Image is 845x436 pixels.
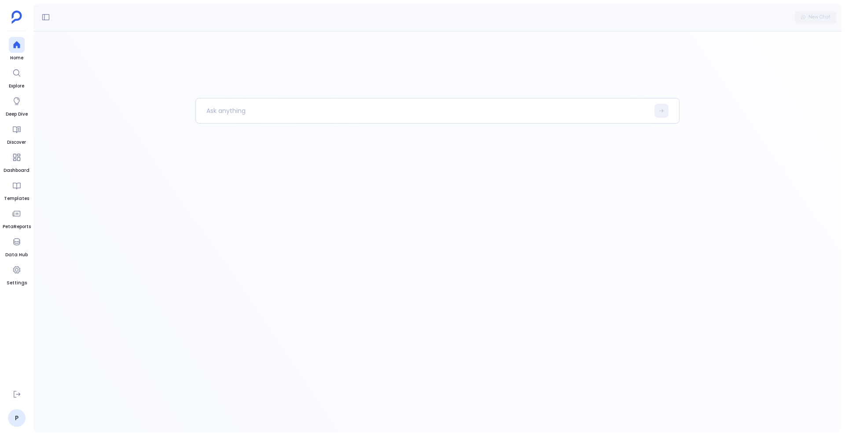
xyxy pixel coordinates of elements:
a: Settings [7,262,27,287]
span: Dashboard [4,167,29,174]
span: Deep Dive [6,111,28,118]
a: PetaReports [3,206,31,230]
a: P [8,409,26,427]
span: Settings [7,280,27,287]
span: Explore [9,83,25,90]
a: Home [9,37,25,62]
a: Explore [9,65,25,90]
span: Templates [4,195,29,202]
a: Discover [7,121,26,146]
a: Dashboard [4,149,29,174]
span: Discover [7,139,26,146]
img: petavue logo [11,11,22,24]
span: Home [9,54,25,62]
span: PetaReports [3,223,31,230]
a: Templates [4,178,29,202]
span: Data Hub [5,251,28,258]
a: Data Hub [5,234,28,258]
a: Deep Dive [6,93,28,118]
